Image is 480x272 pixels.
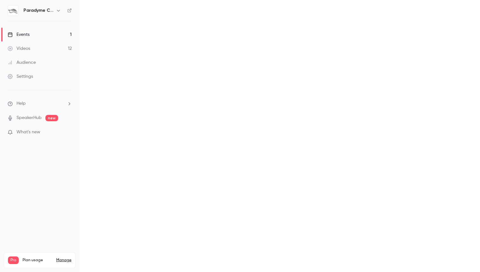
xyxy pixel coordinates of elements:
[23,258,52,263] span: Plan usage
[8,5,18,16] img: Paradyme Companies
[8,73,33,80] div: Settings
[8,100,72,107] li: help-dropdown-opener
[8,45,30,52] div: Videos
[56,258,71,263] a: Manage
[8,256,19,264] span: Pro
[17,100,26,107] span: Help
[23,7,53,14] h6: Paradyme Companies
[8,59,36,66] div: Audience
[45,115,58,121] span: new
[8,31,30,38] div: Events
[17,115,42,121] a: SpeakerHub
[17,129,40,136] span: What's new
